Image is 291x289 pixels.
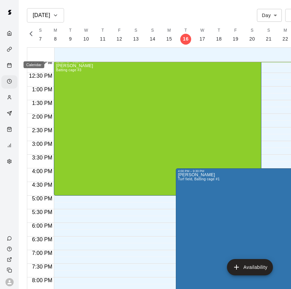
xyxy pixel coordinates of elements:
p: 18 [216,35,222,43]
span: 7:30 PM [30,264,54,270]
p: 20 [249,35,255,43]
span: S [267,27,270,34]
span: 8:00 PM [30,277,54,283]
span: T [218,27,220,34]
a: Contact Us [1,233,19,244]
span: M [284,27,287,34]
span: T [102,27,104,34]
p: 19 [233,35,239,43]
span: Turf field, Batting cage #1 [178,177,220,181]
p: 16 [183,35,189,43]
span: 4:00 PM [30,168,54,174]
span: 3:30 PM [30,155,54,161]
button: S7 [33,25,48,45]
span: M [167,27,171,34]
h6: [DATE] [33,11,50,20]
span: F [118,27,121,34]
span: M [53,27,57,34]
button: S14 [144,25,161,45]
span: 7:00 PM [30,250,54,256]
button: F19 [227,25,244,45]
span: Batting cage #3 [56,68,81,72]
span: 1:00 PM [30,87,54,92]
button: M15 [161,25,178,45]
a: Visit help center [1,244,19,254]
button: S20 [244,25,261,45]
span: 2:30 PM [30,127,54,133]
button: F12 [111,25,128,45]
span: 6:30 PM [30,237,54,242]
button: [DATE] [27,8,64,22]
p: 14 [150,35,155,43]
span: 5:00 PM [30,196,54,201]
button: T11 [94,25,111,45]
button: W17 [194,25,211,45]
span: 3:00 PM [30,141,54,147]
p: 22 [282,35,288,43]
span: S [151,27,154,34]
button: T18 [211,25,227,45]
p: 9 [69,35,72,43]
span: T [69,27,72,34]
span: S [251,27,254,34]
span: 12:30 PM [27,73,54,79]
p: 12 [117,35,122,43]
span: 1:30 PM [30,100,54,106]
div: Copy public page link [1,265,19,275]
div: Calendar [24,61,44,68]
span: 5:30 PM [30,209,54,215]
button: add [227,259,273,275]
div: 12:00 PM – 5:00 PM: Available [54,59,261,196]
span: F [234,27,237,34]
button: T16 [178,25,194,45]
span: 2:00 PM [30,114,54,120]
p: 11 [100,35,106,43]
button: M8 [48,25,63,45]
p: 8 [54,35,57,43]
img: Swift logo [3,5,16,19]
span: S [135,27,137,34]
p: 7 [39,35,42,43]
button: S21 [260,25,277,45]
p: 10 [83,35,89,43]
span: T [184,27,187,34]
span: 6:00 PM [30,223,54,229]
p: 17 [200,35,205,43]
span: 4:30 PM [30,182,54,188]
span: W [200,27,204,34]
div: 12:00 PM – 5:00 PM [56,60,259,64]
div: Day [257,9,282,21]
p: 15 [166,35,172,43]
button: T9 [63,25,78,45]
p: 13 [133,35,139,43]
a: View public page [1,254,19,265]
span: S [39,27,42,34]
p: 21 [266,35,272,43]
span: W [84,27,88,34]
button: S13 [128,25,144,45]
button: W10 [78,25,95,45]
